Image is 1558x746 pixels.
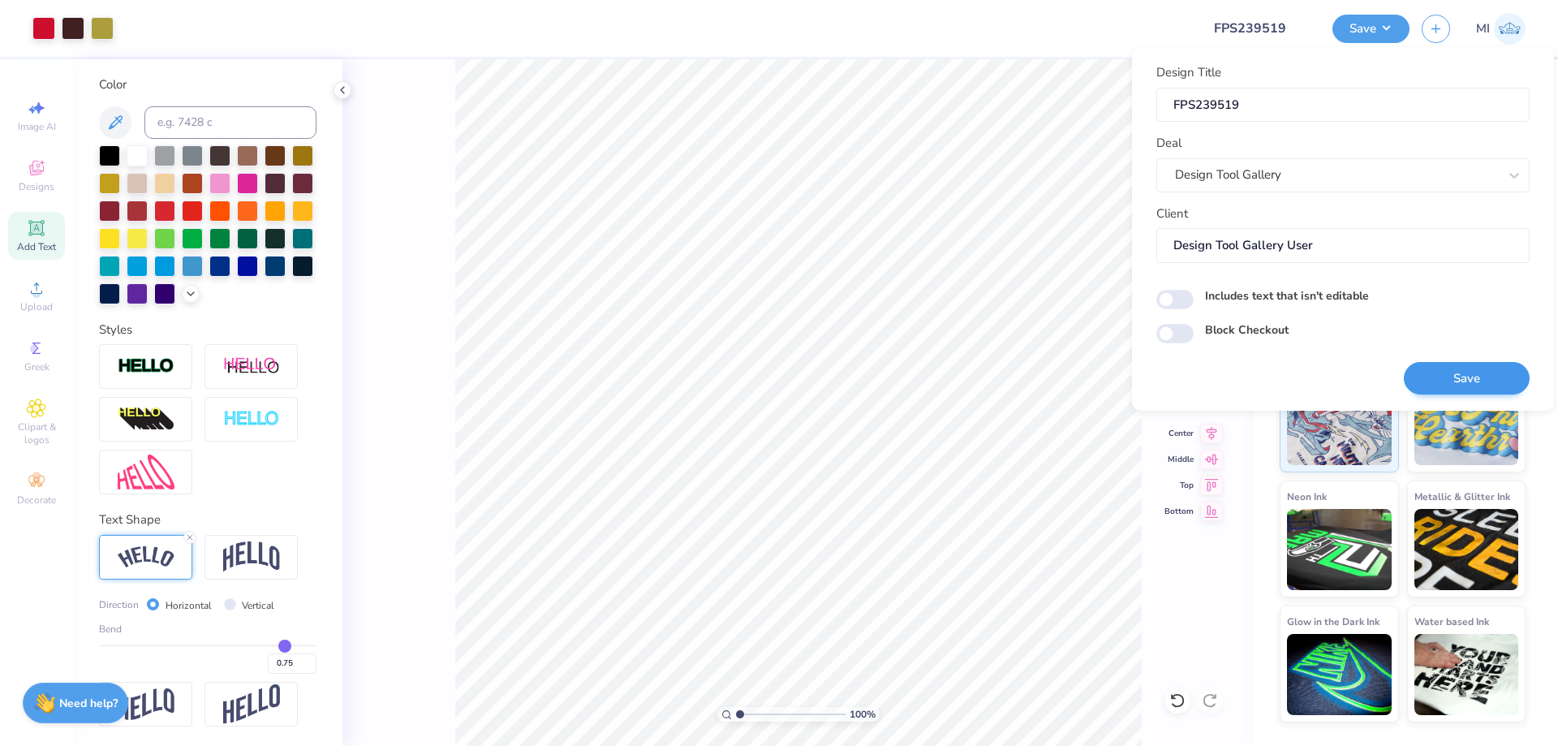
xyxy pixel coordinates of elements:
img: Arch [223,541,280,572]
img: Flag [118,688,174,720]
label: Includes text that isn't editable [1205,287,1369,304]
img: Rise [223,684,280,724]
span: Center [1164,428,1194,439]
label: Block Checkout [1205,321,1289,339]
img: Mark Isaac [1494,13,1526,45]
label: Vertical [242,598,274,613]
label: Horizontal [166,598,212,613]
span: 100 % [850,707,876,722]
span: Upload [20,300,53,313]
span: Metallic & Glitter Ink [1414,488,1510,505]
span: Top [1164,480,1194,491]
input: e.g. Ethan Linker [1156,228,1530,263]
div: Color [99,75,316,94]
span: Neon Ink [1287,488,1327,505]
span: Clipart & logos [8,420,65,446]
input: Untitled Design [1201,12,1320,45]
img: Puff Ink [1414,384,1519,465]
strong: Need help? [59,696,118,711]
span: Designs [19,180,54,193]
img: 3d Illusion [118,407,174,433]
div: Styles [99,321,316,339]
img: Standard [1287,384,1392,465]
span: Middle [1164,454,1194,465]
img: Glow in the Dark Ink [1287,634,1392,715]
button: Save [1404,362,1530,395]
label: Deal [1156,134,1181,153]
span: Bend [99,622,122,636]
a: MI [1476,13,1526,45]
span: Image AI [18,120,56,133]
img: Shadow [223,356,280,377]
img: Arc [118,546,174,568]
span: Decorate [17,494,56,507]
span: MI [1476,19,1490,38]
button: Save [1332,15,1410,43]
img: Neon Ink [1287,509,1392,590]
span: Add Text [17,240,56,253]
input: e.g. 7428 c [144,106,316,139]
span: Greek [24,360,49,373]
img: Metallic & Glitter Ink [1414,509,1519,590]
img: Negative Space [223,410,280,429]
img: Stroke [118,357,174,376]
span: Bottom [1164,506,1194,517]
span: Water based Ink [1414,613,1489,630]
label: Client [1156,205,1188,223]
img: Water based Ink [1414,634,1519,715]
label: Design Title [1156,63,1221,82]
img: Free Distort [118,455,174,489]
div: Text Shape [99,511,316,529]
span: Glow in the Dark Ink [1287,613,1379,630]
span: Direction [99,597,139,612]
